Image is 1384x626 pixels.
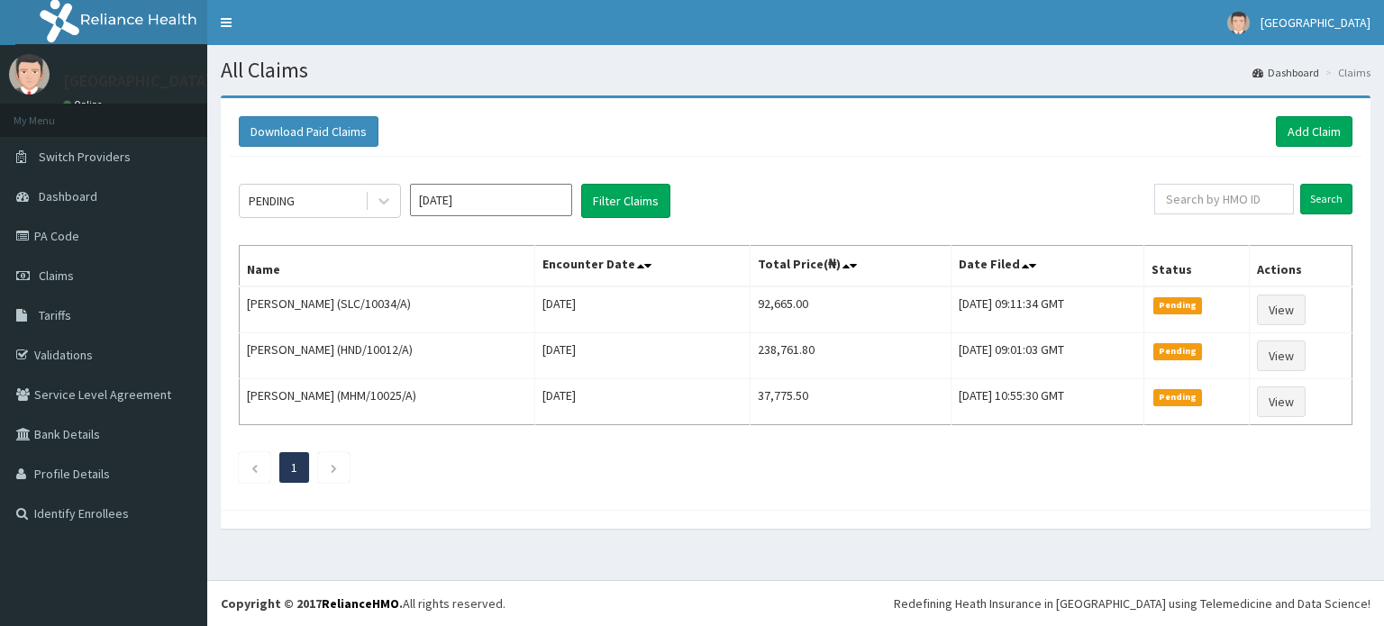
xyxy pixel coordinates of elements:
a: Dashboard [1252,65,1319,80]
button: Download Paid Claims [239,116,378,147]
a: Add Claim [1276,116,1352,147]
a: Previous page [250,459,259,476]
a: Page 1 is your current page [291,459,297,476]
h1: All Claims [221,59,1370,82]
a: Online [63,98,106,111]
a: Next page [330,459,338,476]
td: 37,775.50 [751,379,951,425]
span: Pending [1153,389,1203,405]
span: Tariffs [39,307,71,323]
span: [GEOGRAPHIC_DATA] [1261,14,1370,31]
div: Redefining Heath Insurance in [GEOGRAPHIC_DATA] using Telemedicine and Data Science! [894,594,1370,612]
th: Status [1143,246,1250,287]
a: View [1257,295,1306,325]
span: Pending [1153,343,1203,359]
span: Pending [1153,297,1203,313]
a: View [1257,386,1306,417]
input: Search by HMO ID [1154,184,1294,214]
div: PENDING [249,192,295,210]
td: [DATE] 10:55:30 GMT [951,379,1143,425]
li: Claims [1321,65,1370,80]
td: [PERSON_NAME] (MHM/10025/A) [240,379,535,425]
strong: Copyright © 2017 . [221,595,403,612]
td: [DATE] [534,286,751,333]
td: [PERSON_NAME] (HND/10012/A) [240,333,535,379]
a: View [1257,340,1306,371]
span: Dashboard [39,188,97,204]
input: Search [1300,184,1352,214]
td: [DATE] 09:01:03 GMT [951,333,1143,379]
img: User Image [1227,12,1250,34]
td: [DATE] 09:11:34 GMT [951,286,1143,333]
td: [DATE] [534,333,751,379]
th: Actions [1250,246,1352,287]
th: Name [240,246,535,287]
td: 92,665.00 [751,286,951,333]
td: [DATE] [534,379,751,425]
th: Date Filed [951,246,1143,287]
button: Filter Claims [581,184,670,218]
span: Switch Providers [39,149,131,165]
th: Total Price(₦) [751,246,951,287]
input: Select Month and Year [410,184,572,216]
img: User Image [9,54,50,95]
td: [PERSON_NAME] (SLC/10034/A) [240,286,535,333]
p: [GEOGRAPHIC_DATA] [63,73,212,89]
td: 238,761.80 [751,333,951,379]
a: RelianceHMO [322,595,399,612]
footer: All rights reserved. [207,580,1384,626]
span: Claims [39,268,74,284]
th: Encounter Date [534,246,751,287]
